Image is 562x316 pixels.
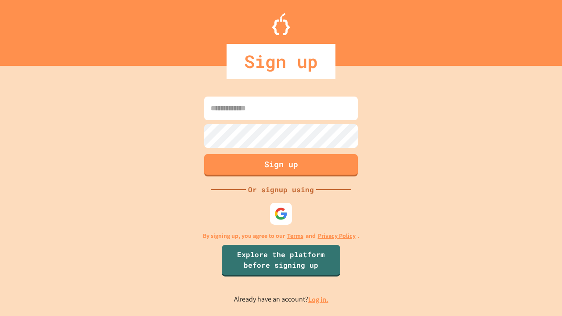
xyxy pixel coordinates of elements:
[203,231,360,241] p: By signing up, you agree to our and .
[272,13,290,35] img: Logo.svg
[227,44,335,79] div: Sign up
[234,294,328,305] p: Already have an account?
[318,231,356,241] a: Privacy Policy
[246,184,316,195] div: Or signup using
[274,207,288,220] img: google-icon.svg
[308,295,328,304] a: Log in.
[287,231,303,241] a: Terms
[222,245,340,276] a: Explore the platform before signing up
[204,154,358,176] button: Sign up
